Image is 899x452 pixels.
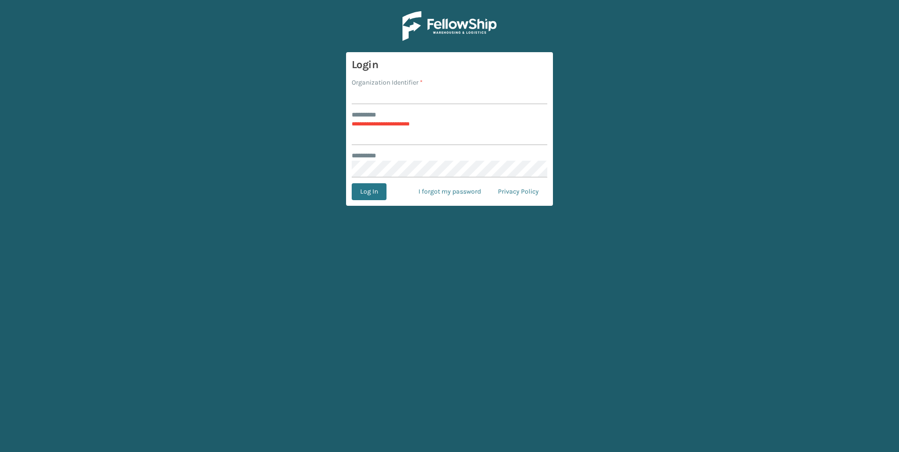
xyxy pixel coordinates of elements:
h3: Login [352,58,547,72]
a: Privacy Policy [489,183,547,200]
img: Logo [402,11,497,41]
label: Organization Identifier [352,78,423,87]
a: I forgot my password [410,183,489,200]
button: Log In [352,183,386,200]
